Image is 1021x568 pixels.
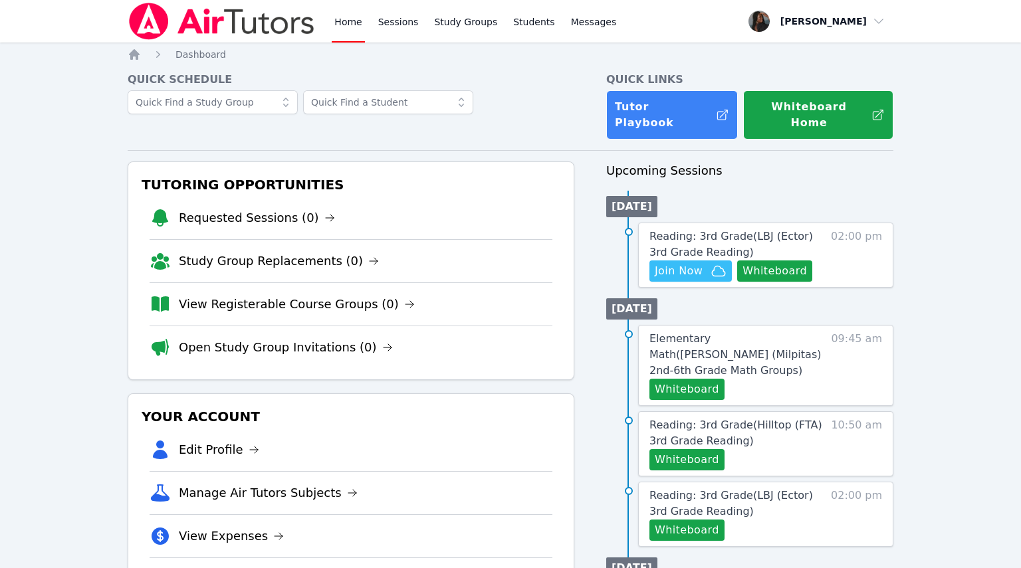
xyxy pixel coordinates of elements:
a: Edit Profile [179,440,259,459]
h3: Tutoring Opportunities [139,173,563,197]
span: 02:00 pm [831,488,882,541]
a: Elementary Math([PERSON_NAME] (Milpitas) 2nd-6th Grade Math Groups) [649,331,824,379]
button: Whiteboard Home [743,90,893,140]
span: 09:45 am [831,331,882,400]
a: Dashboard [175,48,226,61]
input: Quick Find a Study Group [128,90,298,114]
img: Air Tutors [128,3,316,40]
span: Reading: 3rd Grade ( Hilltop (FTA) 3rd Grade Reading ) [649,419,822,447]
span: Elementary Math ( [PERSON_NAME] (Milpitas) 2nd-6th Grade Math Groups ) [649,332,821,377]
a: Open Study Group Invitations (0) [179,338,393,357]
h4: Quick Links [606,72,893,88]
span: 10:50 am [831,417,882,470]
h3: Your Account [139,405,563,428]
span: Reading: 3rd Grade ( LBJ (Ector) 3rd Grade Reading ) [649,230,813,258]
button: Whiteboard [649,449,725,470]
a: Tutor Playbook [606,90,738,140]
span: 02:00 pm [831,229,882,282]
a: Manage Air Tutors Subjects [179,484,358,502]
a: Reading: 3rd Grade(Hilltop (FTA) 3rd Grade Reading) [649,417,824,449]
h4: Quick Schedule [128,72,574,88]
a: Requested Sessions (0) [179,209,335,227]
input: Quick Find a Student [303,90,473,114]
button: Whiteboard [649,520,725,541]
span: Messages [571,15,617,29]
button: Whiteboard [737,260,812,282]
a: View Registerable Course Groups (0) [179,295,415,314]
nav: Breadcrumb [128,48,893,61]
button: Whiteboard [649,379,725,400]
li: [DATE] [606,196,657,217]
h3: Upcoming Sessions [606,161,893,180]
a: Reading: 3rd Grade(LBJ (Ector) 3rd Grade Reading) [649,488,824,520]
span: Join Now [655,263,703,279]
span: Reading: 3rd Grade ( LBJ (Ector) 3rd Grade Reading ) [649,489,813,518]
a: Reading: 3rd Grade(LBJ (Ector) 3rd Grade Reading) [649,229,824,260]
button: Join Now [649,260,732,282]
a: Study Group Replacements (0) [179,252,379,270]
a: View Expenses [179,527,284,545]
span: Dashboard [175,49,226,60]
li: [DATE] [606,298,657,320]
